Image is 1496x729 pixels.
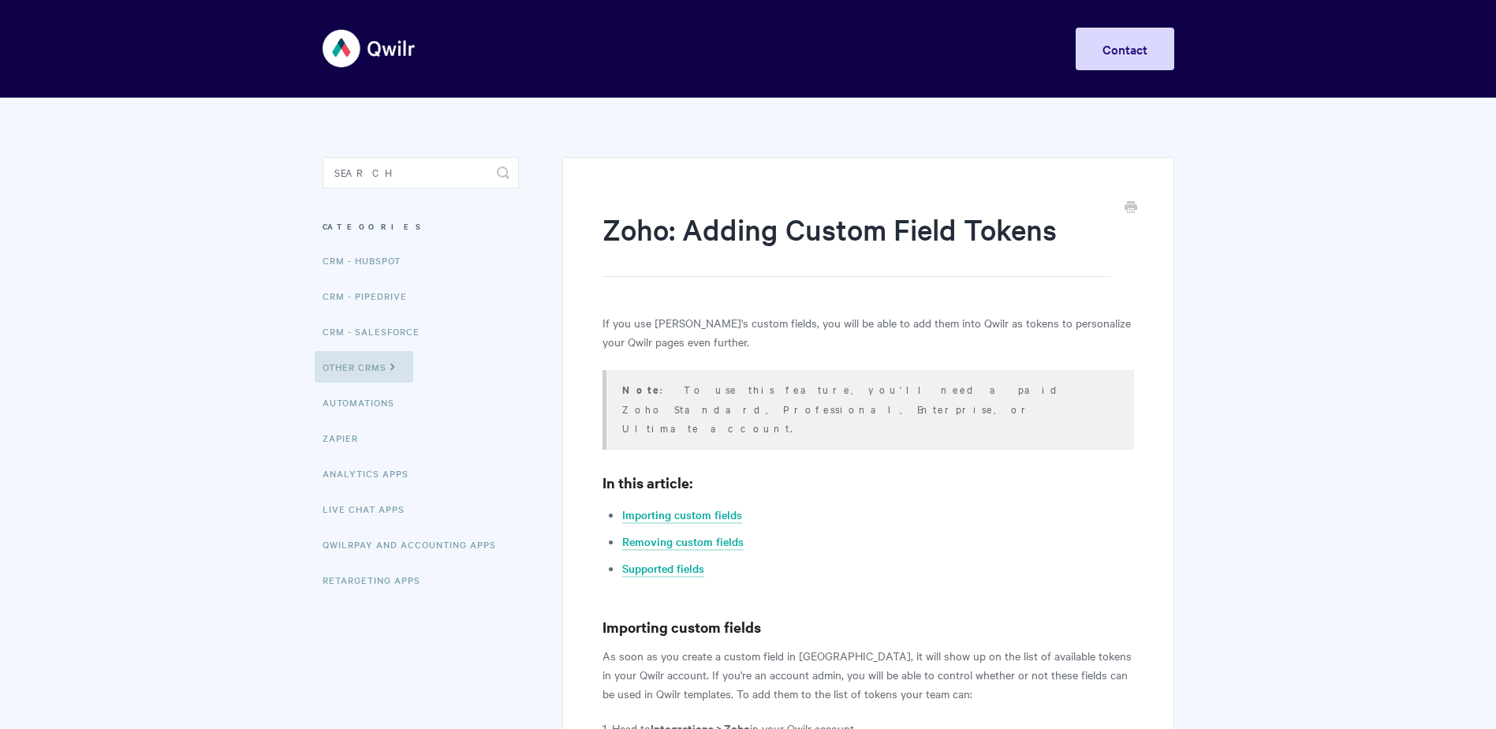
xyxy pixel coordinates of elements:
[323,19,416,78] img: Qwilr Help Center
[603,472,1133,494] h3: In this article:
[323,564,432,596] a: Retargeting Apps
[603,616,1133,638] h3: Importing custom fields
[603,209,1110,277] h1: Zoho: Adding Custom Field Tokens
[603,646,1133,703] p: As soon as you create a custom field in [GEOGRAPHIC_DATA], it will show up on the list of availab...
[323,280,419,312] a: CRM - Pipedrive
[1125,200,1137,217] a: Print this Article
[323,458,420,489] a: Analytics Apps
[1076,28,1174,70] a: Contact
[622,533,744,551] a: Removing custom fields
[622,507,742,524] a: Importing custom fields
[323,529,508,560] a: QwilrPay and Accounting Apps
[323,245,412,276] a: CRM - HubSpot
[622,382,660,397] b: Note
[323,212,519,241] h3: Categories
[323,422,370,454] a: Zapier
[622,560,704,578] a: Supported fields
[603,313,1133,351] p: If you use [PERSON_NAME]'s custom fields, you will be able to add them into Qwilr as tokens to pe...
[323,316,431,347] a: CRM - Salesforce
[323,493,416,525] a: Live Chat Apps
[622,379,1114,437] p: : To use this feature, you'll need a paid Zoho Standard, Professional, Enterprise, or Ultimate ac...
[315,351,413,383] a: Other CRMs
[323,157,519,189] input: Search
[323,387,406,418] a: Automations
